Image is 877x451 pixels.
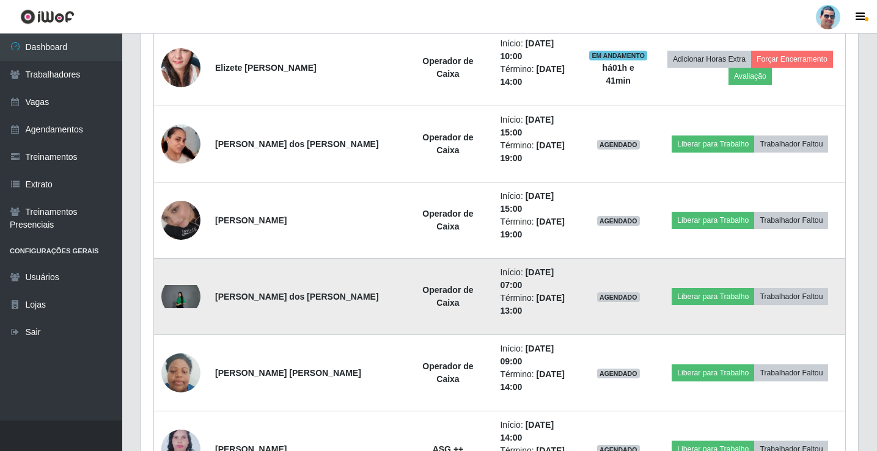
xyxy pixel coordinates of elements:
button: Trabalhador Faltou [754,212,828,229]
strong: [PERSON_NAME] dos [PERSON_NAME] [215,139,379,149]
strong: [PERSON_NAME] [215,215,287,225]
li: Início: [500,37,574,63]
strong: [PERSON_NAME] [PERSON_NAME] [215,368,361,378]
button: Liberar para Trabalho [672,212,754,229]
time: [DATE] 15:00 [500,115,554,137]
time: [DATE] 14:00 [500,420,554,442]
img: 1709225632480.jpeg [161,347,200,399]
strong: Operador de Caixa [422,56,473,79]
strong: há 01 h e 41 min [603,63,634,85]
img: 1758553448636.jpeg [161,285,200,308]
li: Início: [500,266,574,292]
strong: [PERSON_NAME] dos [PERSON_NAME] [215,292,379,301]
li: Início: [500,342,574,368]
button: Avaliação [728,68,772,85]
img: 1745793210220.jpeg [161,186,200,255]
strong: Operador de Caixa [422,132,473,155]
img: 1757719645917.jpeg [161,109,200,179]
strong: Operador de Caixa [422,285,473,308]
span: EM ANDAMENTO [589,51,647,60]
time: [DATE] 07:00 [500,267,554,290]
img: CoreUI Logo [20,9,75,24]
button: Liberar para Trabalho [672,135,754,153]
li: Início: [500,190,574,215]
span: AGENDADO [597,292,640,302]
li: Término: [500,63,574,88]
time: [DATE] 15:00 [500,191,554,214]
li: Início: [500,419,574,444]
strong: Elizete [PERSON_NAME] [215,63,317,73]
span: AGENDADO [597,140,640,150]
li: Término: [500,368,574,394]
button: Trabalhador Faltou [754,135,828,153]
span: AGENDADO [597,216,640,226]
button: Liberar para Trabalho [672,364,754,381]
button: Trabalhador Faltou [754,364,828,381]
li: Início: [500,114,574,139]
li: Término: [500,139,574,165]
button: Forçar Encerramento [751,51,833,68]
button: Adicionar Horas Extra [667,51,751,68]
button: Liberar para Trabalho [672,288,754,305]
time: [DATE] 10:00 [500,38,554,61]
button: Trabalhador Faltou [754,288,828,305]
li: Término: [500,215,574,241]
span: AGENDADO [597,369,640,378]
img: 1703538078729.jpeg [161,26,200,109]
strong: Operador de Caixa [422,209,473,231]
strong: Operador de Caixa [422,361,473,384]
time: [DATE] 09:00 [500,344,554,366]
li: Término: [500,292,574,317]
